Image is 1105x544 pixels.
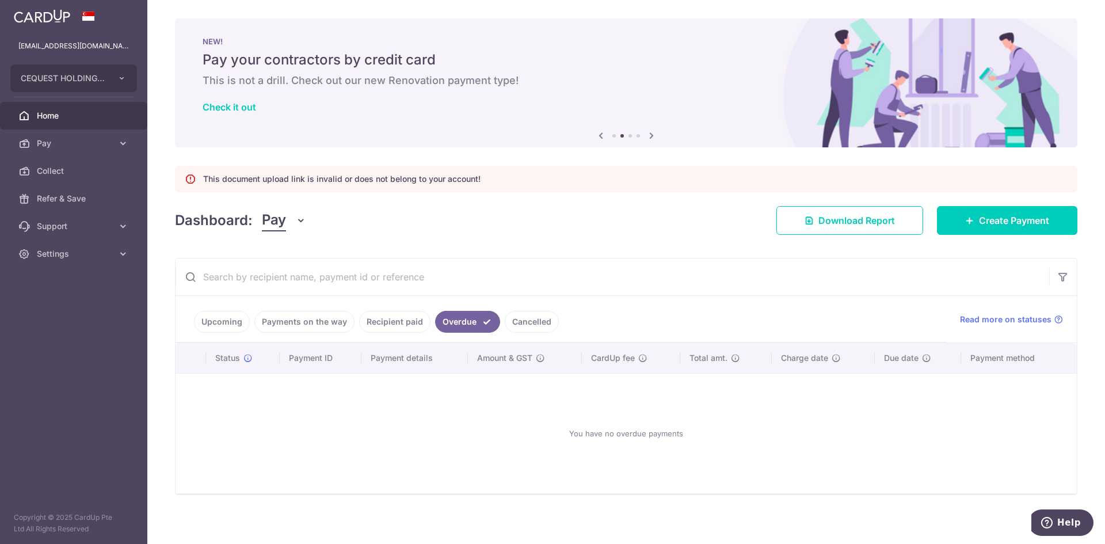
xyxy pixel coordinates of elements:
[781,352,828,364] span: Charge date
[189,383,1063,484] div: You have no overdue payments
[18,40,129,52] p: [EMAIL_ADDRESS][DOMAIN_NAME]
[689,352,727,364] span: Total amt.
[262,210,306,231] button: Pay
[361,343,468,373] th: Payment details
[254,311,355,333] a: Payments on the way
[591,352,635,364] span: CardUp fee
[477,352,532,364] span: Amount & GST
[979,214,1049,227] span: Create Payment
[175,210,253,231] h4: Dashboard:
[37,165,113,177] span: Collect
[215,352,240,364] span: Status
[10,64,137,92] button: CEQUEST HOLDINGS PTE. LTD.
[203,101,256,113] a: Check it out
[280,343,361,373] th: Payment ID
[37,220,113,232] span: Support
[1031,509,1093,538] iframe: Opens a widget where you can find more information
[960,314,1051,325] span: Read more on statuses
[203,51,1050,69] h5: Pay your contractors by credit card
[21,73,106,84] span: CEQUEST HOLDINGS PTE. LTD.
[960,314,1063,325] a: Read more on statuses
[37,138,113,149] span: Pay
[884,352,919,364] span: Due date
[37,248,113,260] span: Settings
[359,311,430,333] a: Recipient paid
[505,311,559,333] a: Cancelled
[435,311,500,333] a: Overdue
[37,193,113,204] span: Refer & Save
[176,258,1049,295] input: Search by recipient name, payment id or reference
[262,210,286,231] span: Pay
[194,311,250,333] a: Upcoming
[776,206,923,235] a: Download Report
[818,214,895,227] span: Download Report
[37,110,113,121] span: Home
[203,173,481,185] p: This document upload link is invalid or does not belong to your account!
[203,37,1050,46] p: NEW!
[14,9,70,23] img: CardUp
[961,343,1077,373] th: Payment method
[937,206,1077,235] a: Create Payment
[203,74,1050,88] h6: This is not a drill. Check out our new Renovation payment type!
[175,18,1077,147] img: Renovation banner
